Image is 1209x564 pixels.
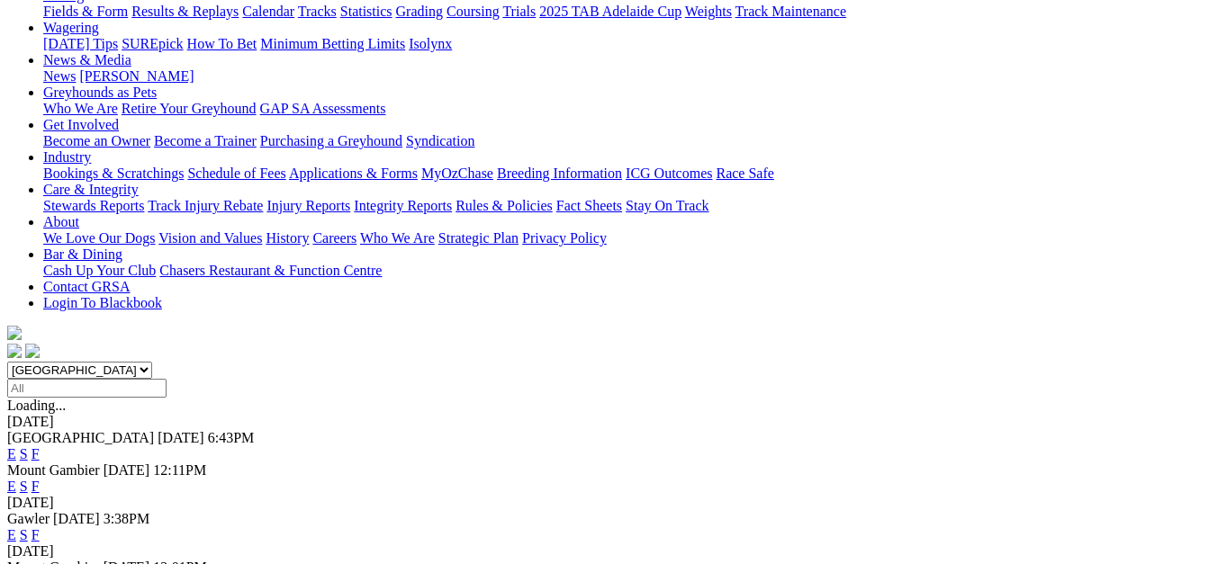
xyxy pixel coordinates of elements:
a: Schedule of Fees [187,166,285,181]
span: Loading... [7,398,66,413]
a: Isolynx [409,36,452,51]
span: [DATE] [158,430,204,445]
a: Trials [502,4,536,19]
img: logo-grsa-white.png [7,326,22,340]
a: Bar & Dining [43,246,122,262]
a: SUREpick [122,36,183,51]
div: Greyhounds as Pets [43,101,1202,117]
a: MyOzChase [421,166,493,181]
div: Bar & Dining [43,263,1202,279]
a: Chasers Restaurant & Function Centre [159,263,382,278]
a: Who We Are [360,230,435,246]
a: Fields & Form [43,4,128,19]
a: Who We Are [43,101,118,116]
a: Syndication [406,133,474,148]
a: Strategic Plan [438,230,519,246]
span: [DATE] [53,511,100,526]
a: Statistics [340,4,392,19]
span: 6:43PM [208,430,255,445]
span: Mount Gambier [7,462,100,478]
a: Breeding Information [497,166,622,181]
a: Retire Your Greyhound [122,101,257,116]
span: Gawler [7,511,50,526]
a: S [20,446,28,461]
a: Integrity Reports [354,198,452,213]
a: Become an Owner [43,133,150,148]
a: Fact Sheets [556,198,622,213]
a: Get Involved [43,117,119,132]
a: F [32,479,40,494]
a: Track Injury Rebate [148,198,263,213]
div: About [43,230,1202,246]
a: Weights [685,4,732,19]
a: We Love Our Dogs [43,230,155,246]
a: News & Media [43,52,131,67]
a: F [32,446,40,461]
span: 3:38PM [104,511,150,526]
a: Become a Trainer [154,133,257,148]
a: Purchasing a Greyhound [260,133,402,148]
a: S [20,479,28,494]
a: Track Maintenance [735,4,846,19]
a: Privacy Policy [522,230,607,246]
a: Coursing [447,4,500,19]
a: About [43,214,79,229]
a: 2025 TAB Adelaide Cup [539,4,681,19]
a: Careers [312,230,356,246]
div: Industry [43,166,1202,182]
a: News [43,68,76,84]
a: S [20,527,28,542]
div: [DATE] [7,495,1202,511]
div: [DATE] [7,543,1202,560]
a: E [7,527,16,542]
img: facebook.svg [7,344,22,358]
div: [DATE] [7,414,1202,430]
div: Care & Integrity [43,198,1202,214]
a: [PERSON_NAME] [79,68,194,84]
a: E [7,446,16,461]
a: Results & Replays [131,4,239,19]
a: F [32,527,40,542]
a: [DATE] Tips [43,36,118,51]
a: GAP SA Assessments [260,101,386,116]
a: Stewards Reports [43,198,144,213]
div: Get Involved [43,133,1202,149]
a: Login To Blackbook [43,295,162,310]
a: Applications & Forms [289,166,418,181]
a: Rules & Policies [456,198,553,213]
a: Care & Integrity [43,182,139,197]
a: Vision and Values [158,230,262,246]
a: Greyhounds as Pets [43,85,157,100]
a: Injury Reports [266,198,350,213]
a: Industry [43,149,91,165]
a: ICG Outcomes [626,166,712,181]
div: Racing [43,4,1202,20]
a: E [7,479,16,494]
a: History [266,230,309,246]
div: News & Media [43,68,1202,85]
img: twitter.svg [25,344,40,358]
a: Race Safe [716,166,773,181]
input: Select date [7,379,167,398]
a: Tracks [298,4,337,19]
a: Grading [396,4,443,19]
span: [GEOGRAPHIC_DATA] [7,430,154,445]
a: Wagering [43,20,99,35]
span: 12:11PM [153,462,206,478]
a: How To Bet [187,36,257,51]
div: Wagering [43,36,1202,52]
a: Cash Up Your Club [43,263,156,278]
a: Minimum Betting Limits [260,36,405,51]
a: Calendar [242,4,294,19]
a: Contact GRSA [43,279,130,294]
span: [DATE] [104,462,150,478]
a: Bookings & Scratchings [43,166,184,181]
a: Stay On Track [626,198,708,213]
